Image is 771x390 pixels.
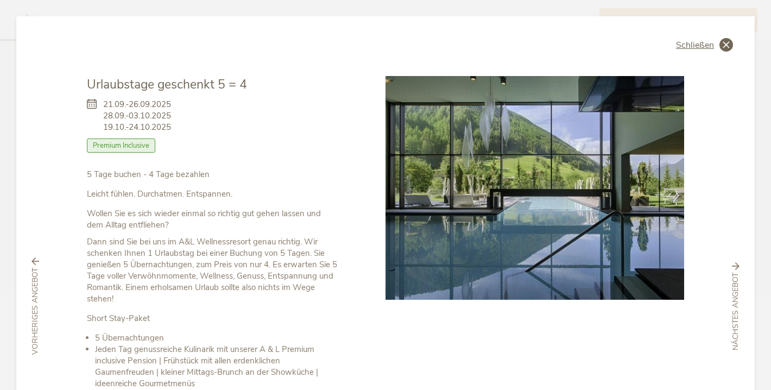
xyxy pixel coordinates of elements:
p: Dann sind Sie bei uns im A&L Wellnessresort genau richtig. Wir schenken Ihnen 1 Urlaubstag bei ei... [87,236,338,305]
p: Leicht fühlen. Durchatmen. Entspannen. [87,188,338,200]
p: 5 Tage buchen - 4 Tage bezahlen [87,169,338,180]
img: Urlaubstage geschenkt 5 = 4 [386,76,684,300]
span: Schließen [676,41,714,49]
span: Premium Inclusive [87,139,155,153]
span: vorheriges Angebot [30,268,41,355]
span: 21.09.-26.09.2025 28.09.-03.10.2025 19.10.-24.10.2025 [103,99,171,133]
span: Urlaubstage geschenkt 5 = 4 [87,76,247,93]
span: nächstes Angebot [730,273,741,350]
strong: Wollen Sie es sich wieder einmal so richtig gut gehen lassen und dem Alltag entfliehen? [87,208,321,230]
